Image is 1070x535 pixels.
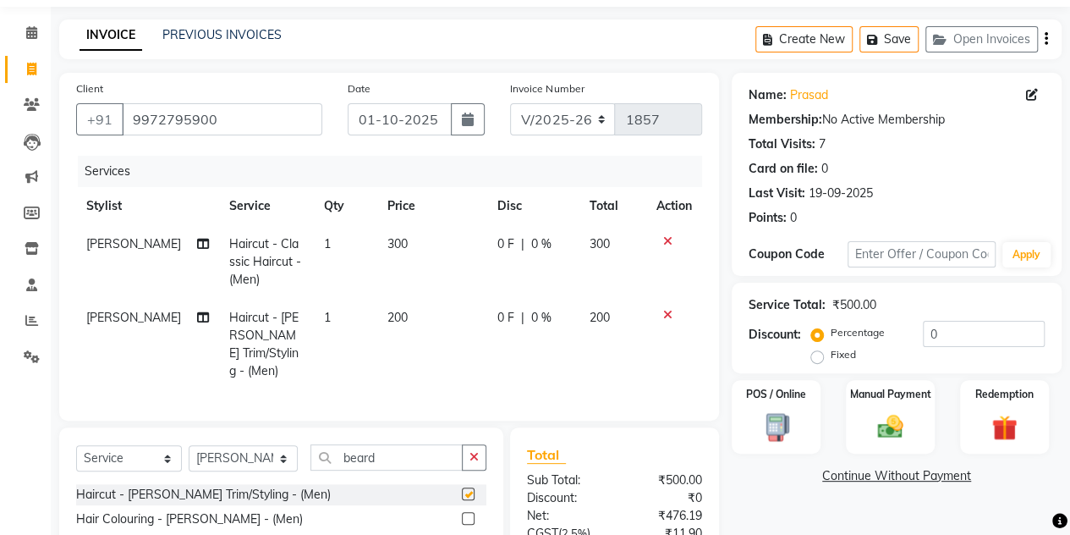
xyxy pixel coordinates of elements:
[86,236,181,251] span: [PERSON_NAME]
[521,235,524,253] span: |
[76,81,103,97] label: Client
[735,467,1058,485] a: Continue Without Payment
[749,326,801,344] div: Discount:
[76,187,219,225] th: Stylist
[749,86,787,104] div: Name:
[755,412,797,443] img: _pos-terminal.svg
[324,310,331,325] span: 1
[749,296,826,314] div: Service Total:
[984,412,1025,444] img: _gift.svg
[86,310,181,325] span: [PERSON_NAME]
[348,81,370,97] label: Date
[497,235,514,253] span: 0 F
[1002,242,1051,267] button: Apply
[809,185,873,202] div: 19-09-2025
[122,103,322,135] input: Search by Name/Mobile/Email/Code
[790,86,828,104] a: Prasad
[925,26,1038,52] button: Open Invoices
[790,209,797,227] div: 0
[76,486,331,504] div: Haircut - [PERSON_NAME] Trim/Styling - (Men)
[387,236,408,251] span: 300
[510,81,584,97] label: Invoice Number
[579,187,646,225] th: Total
[614,489,715,507] div: ₹0
[521,309,524,327] span: |
[531,235,551,253] span: 0 %
[850,387,931,402] label: Manual Payment
[514,507,615,525] div: Net:
[487,187,579,225] th: Disc
[162,27,282,42] a: PREVIOUS INVOICES
[76,510,303,528] div: Hair Colouring - [PERSON_NAME] - (Men)
[859,26,919,52] button: Save
[749,111,1045,129] div: No Active Membership
[755,26,853,52] button: Create New
[514,472,615,489] div: Sub Total:
[324,236,331,251] span: 1
[848,241,996,267] input: Enter Offer / Coupon Code
[310,444,463,471] input: Search or Scan
[229,310,299,378] span: Haircut - [PERSON_NAME] Trim/Styling - (Men)
[377,187,487,225] th: Price
[749,111,822,129] div: Membership:
[749,135,815,153] div: Total Visits:
[832,296,876,314] div: ₹500.00
[614,507,715,525] div: ₹476.19
[314,187,377,225] th: Qty
[219,187,314,225] th: Service
[229,236,301,287] span: Haircut - Classic Haircut - (Men)
[831,325,885,340] label: Percentage
[746,387,806,402] label: POS / Online
[646,187,702,225] th: Action
[975,387,1034,402] label: Redemption
[819,135,826,153] div: 7
[497,309,514,327] span: 0 F
[589,310,609,325] span: 200
[527,446,566,464] span: Total
[870,412,911,442] img: _cash.svg
[78,156,715,187] div: Services
[749,160,818,178] div: Card on file:
[531,309,551,327] span: 0 %
[80,20,142,51] a: INVOICE
[749,245,848,263] div: Coupon Code
[749,209,787,227] div: Points:
[589,236,609,251] span: 300
[387,310,408,325] span: 200
[831,347,856,362] label: Fixed
[749,185,805,202] div: Last Visit:
[76,103,123,135] button: +91
[614,472,715,489] div: ₹500.00
[821,160,828,178] div: 0
[514,489,615,507] div: Discount:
